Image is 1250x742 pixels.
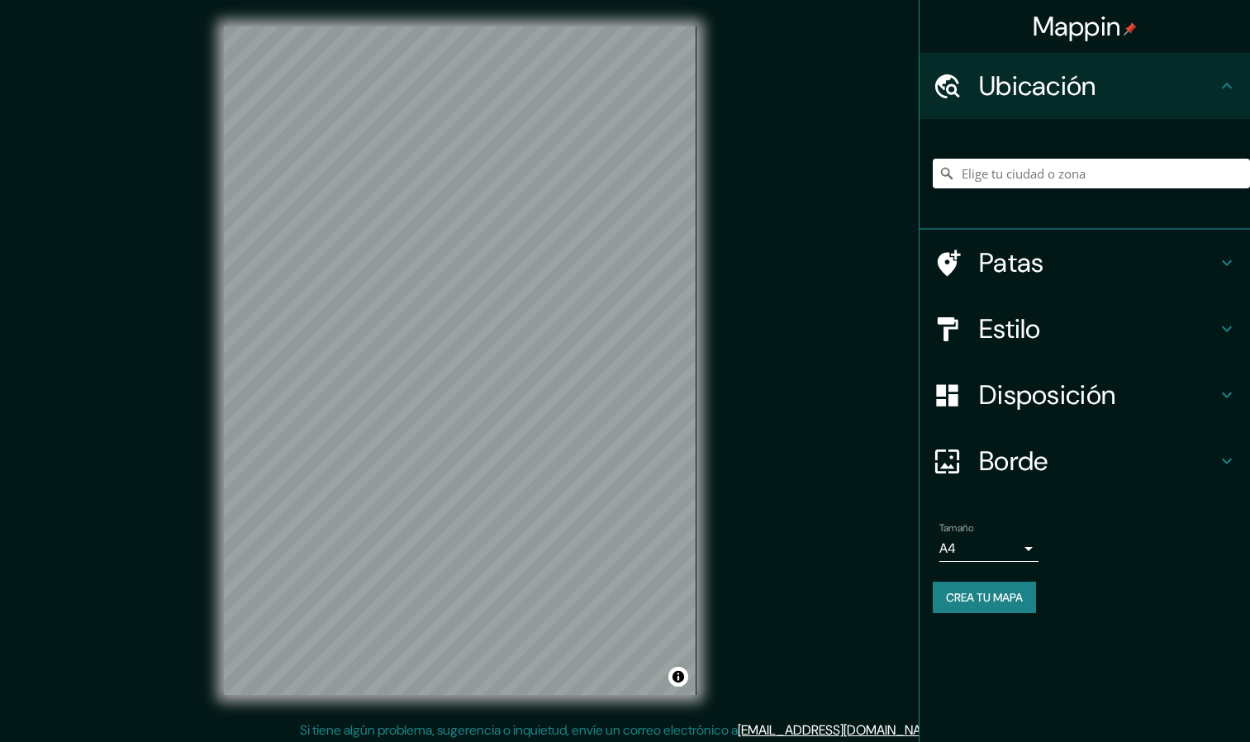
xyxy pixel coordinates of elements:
font: Si tiene algún problema, sugerencia o inquietud, envíe un correo electrónico a [300,721,738,739]
font: Crea tu mapa [946,590,1023,605]
div: Ubicación [920,53,1250,119]
font: Estilo [979,312,1041,346]
font: A4 [939,540,956,557]
a: [EMAIL_ADDRESS][DOMAIN_NAME] [738,721,942,739]
div: Estilo [920,296,1250,362]
div: Disposición [920,362,1250,428]
font: Patas [979,245,1044,280]
font: Ubicación [979,69,1096,103]
button: Activar o desactivar atribución [668,667,688,687]
font: Mappin [1033,9,1121,44]
font: Disposición [979,378,1115,412]
img: pin-icon.png [1124,22,1137,36]
button: Crea tu mapa [933,582,1036,613]
font: Tamaño [939,521,973,535]
div: Patas [920,230,1250,296]
canvas: Mapa [224,26,696,695]
input: Elige tu ciudad o zona [933,159,1250,188]
div: Borde [920,428,1250,494]
div: A4 [939,535,1038,562]
font: Borde [979,444,1048,478]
